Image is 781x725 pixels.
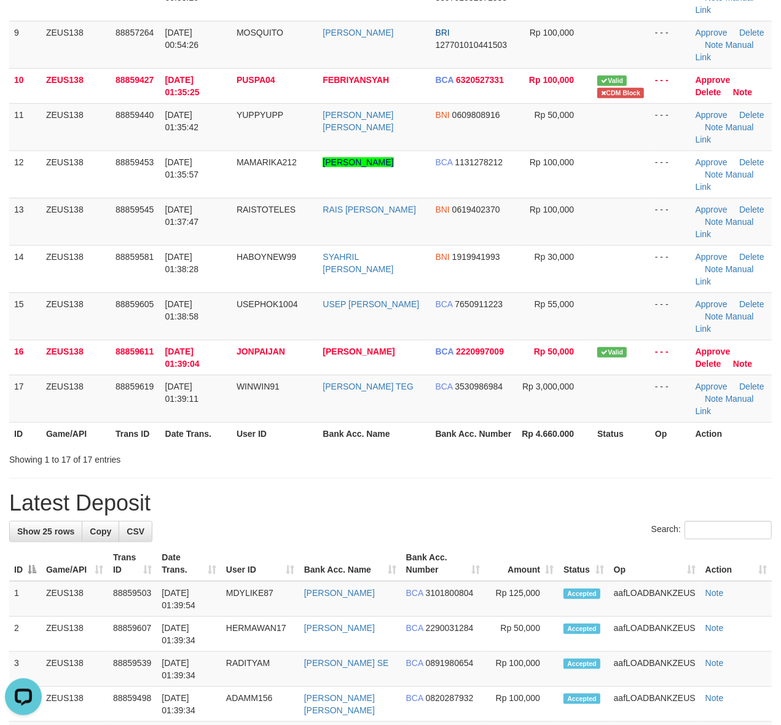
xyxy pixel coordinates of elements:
[41,581,108,617] td: ZEUS138
[157,687,221,722] td: [DATE] 01:39:34
[221,546,299,581] th: User ID: activate to sort column ascending
[452,110,500,120] span: Copy 0609808916 to clipboard
[530,157,574,167] span: Rp 100,000
[696,382,728,391] a: Approve
[650,198,691,245] td: - - -
[485,617,559,652] td: Rp 50,000
[650,292,691,340] td: - - -
[41,198,111,245] td: ZEUS138
[426,588,474,598] span: Copy 3101800804 to clipboard
[323,157,393,167] a: [PERSON_NAME]
[406,658,423,668] span: BCA
[485,581,559,617] td: Rp 125,000
[9,21,41,68] td: 9
[9,449,316,466] div: Showing 1 to 17 of 17 entries
[696,312,754,334] a: Manual Link
[696,205,728,214] a: Approve
[406,693,423,703] span: BCA
[650,245,691,292] td: - - -
[650,151,691,198] td: - - -
[436,252,450,262] span: BNI
[323,347,394,356] a: [PERSON_NAME]
[609,687,701,722] td: aafLOADBANKZEUS
[323,110,393,132] a: [PERSON_NAME] [PERSON_NAME]
[739,110,764,120] a: Delete
[9,491,772,515] h1: Latest Deposit
[485,687,559,722] td: Rp 100,000
[116,252,154,262] span: 88859581
[165,252,199,274] span: [DATE] 01:38:28
[41,687,108,722] td: ZEUS138
[221,652,299,687] td: RADITYAM
[108,687,157,722] td: 88859498
[705,312,723,321] a: Note
[108,617,157,652] td: 88859607
[41,340,111,375] td: ZEUS138
[485,652,559,687] td: Rp 100,000
[592,422,650,445] th: Status
[426,693,474,703] span: Copy 0820287932 to clipboard
[116,110,154,120] span: 88859440
[426,658,474,668] span: Copy 0891980654 to clipboard
[456,347,504,356] span: Copy 2220997009 to clipboard
[41,652,108,687] td: ZEUS138
[563,659,600,669] span: Accepted
[237,75,275,85] span: PUSPA04
[165,28,199,50] span: [DATE] 00:54:26
[436,40,508,50] span: Copy 127701010441503 to clipboard
[559,546,609,581] th: Status: activate to sort column ascending
[108,581,157,617] td: 88859503
[116,28,154,37] span: 88857264
[691,422,772,445] th: Action
[739,28,764,37] a: Delete
[535,299,575,309] span: Rp 55,000
[609,617,701,652] td: aafLOADBANKZEUS
[116,157,154,167] span: 88859453
[696,75,731,85] a: Approve
[41,68,111,103] td: ZEUS138
[650,340,691,375] td: - - -
[232,422,318,445] th: User ID
[165,157,199,179] span: [DATE] 01:35:57
[237,157,297,167] span: MAMARIKA212
[237,205,296,214] span: RAISTOTELES
[323,382,414,391] a: [PERSON_NAME] TEG
[696,217,754,239] a: Manual Link
[237,347,285,356] span: JONPAIJAN
[41,292,111,340] td: ZEUS138
[237,252,296,262] span: HABOYNEW99
[705,588,724,598] a: Note
[108,652,157,687] td: 88859539
[563,694,600,704] span: Accepted
[696,110,728,120] a: Approve
[705,394,723,404] a: Note
[696,157,728,167] a: Approve
[485,546,559,581] th: Amount: activate to sort column ascending
[696,299,728,309] a: Approve
[237,382,280,391] span: WINWIN91
[41,151,111,198] td: ZEUS138
[436,110,450,120] span: BNI
[696,40,754,62] a: Manual Link
[9,546,41,581] th: ID: activate to sort column descending
[436,382,453,391] span: BCA
[705,693,724,703] a: Note
[41,546,108,581] th: Game/API: activate to sort column ascending
[696,252,728,262] a: Approve
[436,157,453,167] span: BCA
[82,521,119,542] a: Copy
[221,581,299,617] td: MDYLIKE87
[165,382,199,404] span: [DATE] 01:39:11
[529,75,574,85] span: Rp 100,000
[9,103,41,151] td: 11
[705,40,723,50] a: Note
[739,252,764,262] a: Delete
[436,75,454,85] span: BCA
[705,623,724,633] a: Note
[696,87,721,97] a: Delete
[9,375,41,422] td: 17
[9,652,41,687] td: 3
[165,110,199,132] span: [DATE] 01:35:42
[157,581,221,617] td: [DATE] 01:39:54
[41,375,111,422] td: ZEUS138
